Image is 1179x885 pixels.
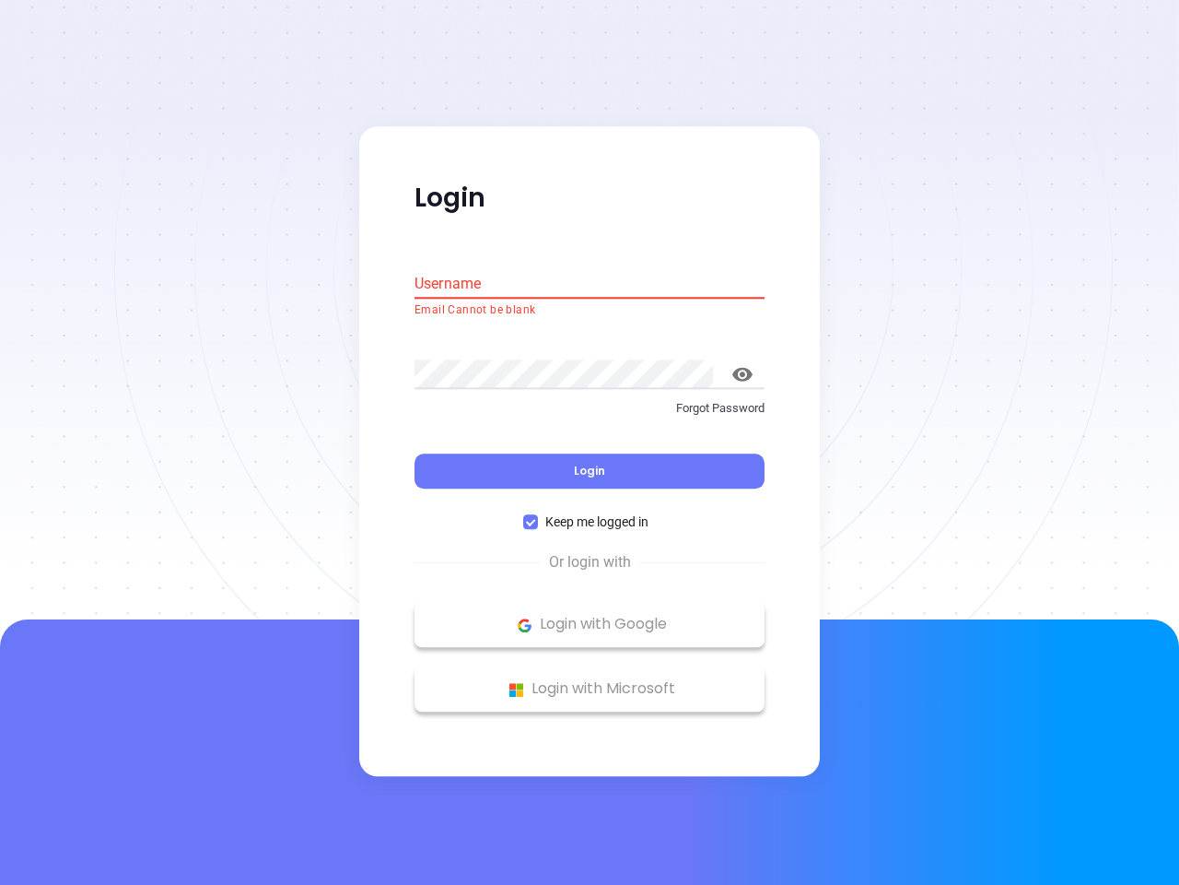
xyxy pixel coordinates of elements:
p: Email Cannot be blank [414,301,765,320]
p: Forgot Password [414,399,765,418]
button: Google Logo Login with Google [414,602,765,648]
p: Login with Google [424,611,755,639]
button: Microsoft Logo Login with Microsoft [414,667,765,713]
span: Keep me logged in [538,513,656,533]
span: Or login with [540,552,640,574]
p: Login with Microsoft [424,676,755,703]
img: Google Logo [513,614,536,637]
a: Forgot Password [414,399,765,432]
img: Microsoft Logo [505,678,528,702]
p: Login [414,182,765,215]
button: toggle password visibility [720,352,765,396]
button: Login [414,454,765,490]
span: Login [574,464,605,479]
